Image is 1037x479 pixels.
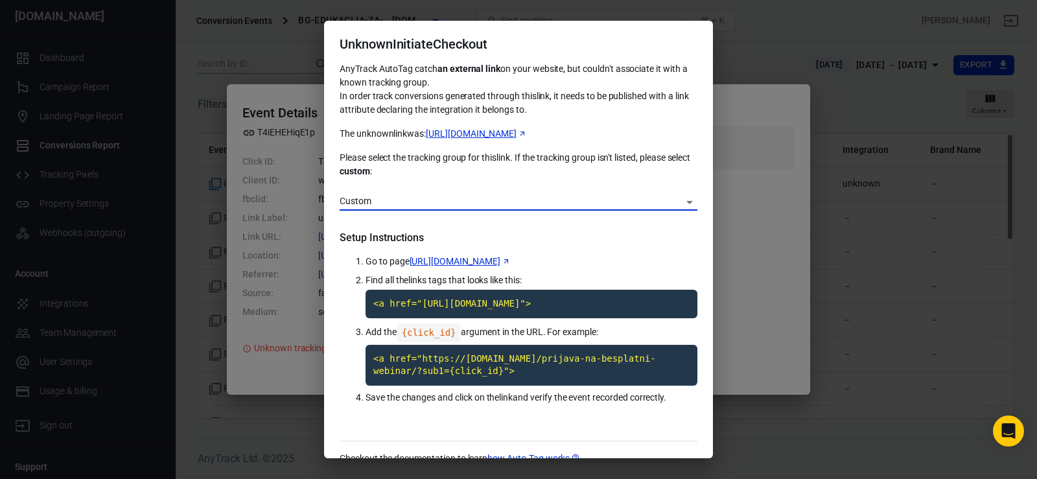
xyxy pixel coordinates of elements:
p: Add the argument in the URL. For example: [366,323,697,342]
p: Save the changes and click on the link and verify the event recorded correctly. [366,391,697,404]
p: AnyTrack AutoTag catch on your website, but couldn't associate it with a known tracking group. In... [340,62,697,117]
a: [URL][DOMAIN_NAME] [410,255,511,268]
p: Checkout the documentation to learn . [340,452,697,465]
code: {click_id} [397,323,461,342]
div: Open Intercom Messenger [993,415,1024,447]
p: The unknown link was: [340,127,697,141]
p: Find all the link s tags that looks like this: [366,274,697,287]
strong: custom [340,166,370,176]
h5: Setup Instructions [340,231,697,244]
a: [URL][DOMAIN_NAME] [426,127,527,141]
h4: Unknown InitiateCheckout [340,36,697,52]
code: < a href =" [URL][DOMAIN_NAME] "> [366,290,697,318]
li: Go to page [366,255,697,268]
code: < a href =" https://[DOMAIN_NAME]/prijava-na-besplatni-webinar/?sub1={click_id} "> [366,345,697,386]
p: Please select the tracking group for this link . If the tracking group isn't listed, please select : [340,151,697,178]
strong: an external link [437,64,500,74]
a: how Auto-Tag works [487,452,580,465]
div: Custom [340,194,697,211]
